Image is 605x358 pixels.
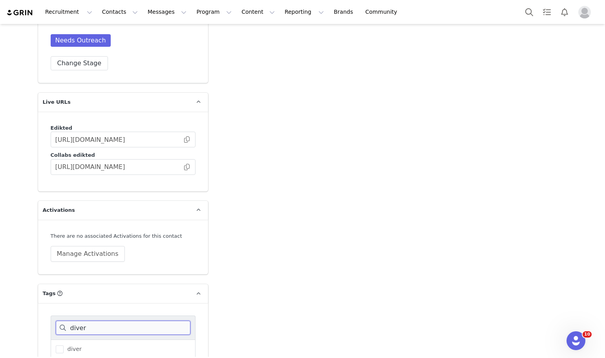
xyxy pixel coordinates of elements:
[43,290,56,297] span: Tags
[329,3,360,21] a: Brands
[51,246,125,262] button: Manage Activations
[143,3,191,21] button: Messages
[97,3,143,21] button: Contacts
[538,3,556,21] a: Tasks
[567,331,585,350] iframe: Intercom live chat
[361,3,406,21] a: Community
[521,3,538,21] button: Search
[51,34,111,47] span: Needs Outreach
[51,152,95,158] span: Collabs edikted
[43,206,75,214] span: Activations
[583,331,592,338] span: 10
[43,98,71,106] span: Live URLs
[56,321,190,335] input: Search tags
[237,3,280,21] button: Content
[192,3,236,21] button: Program
[6,6,322,15] body: Rich Text Area. Press ALT-0 for help.
[40,3,97,21] button: Recruitment
[280,3,329,21] button: Reporting
[51,125,73,131] span: Edikted
[556,3,573,21] button: Notifications
[574,6,599,18] button: Profile
[64,345,82,353] span: diver
[6,9,34,17] img: grin logo
[578,6,591,18] img: placeholder-profile.jpg
[51,56,108,70] button: Change Stage
[51,232,196,240] div: There are no associated Activations for this contact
